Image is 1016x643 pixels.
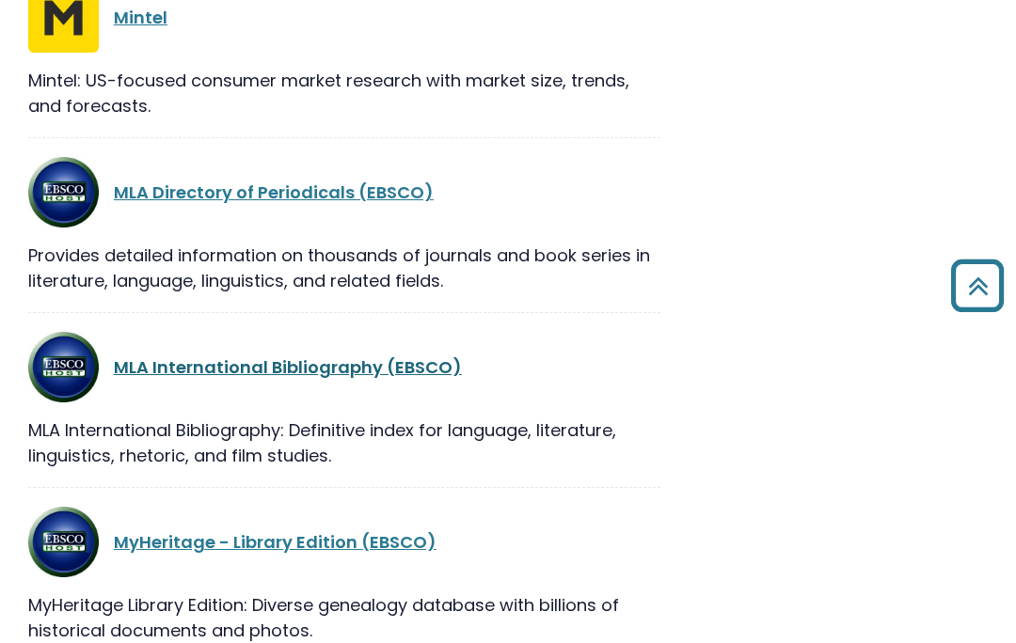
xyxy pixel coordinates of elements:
a: MLA International Bibliography (EBSCO) [114,356,462,380]
div: MLA International Bibliography: Definitive index for language, literature, linguistics, rhetoric,... [28,418,660,469]
a: MLA Directory of Periodicals (EBSCO) [114,181,434,205]
a: MyHeritage - Library Edition (EBSCO) [114,531,437,555]
a: Mintel [114,7,167,30]
a: Back to Top [944,268,1011,303]
div: Mintel: US-focused consumer market research with market size, trends, and forecasts. [28,69,660,119]
div: Provides detailed information on thousands of journals and book series in literature, language, l... [28,243,660,294]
